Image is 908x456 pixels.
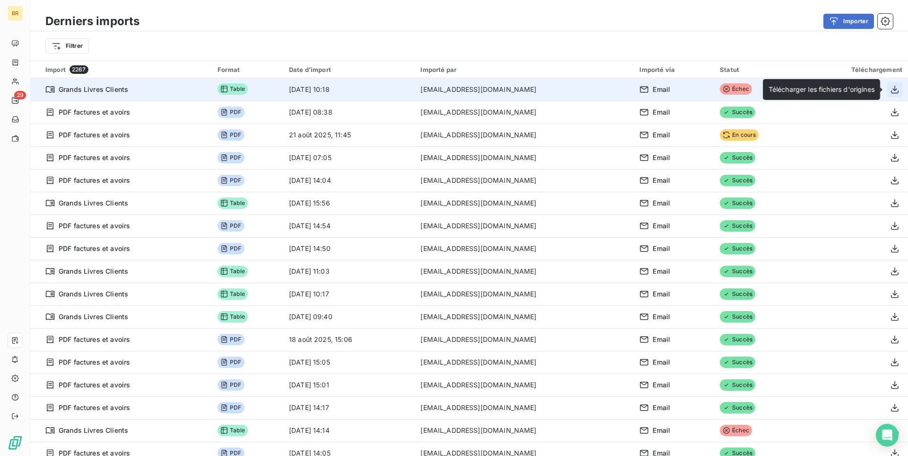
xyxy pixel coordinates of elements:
span: Grands Livres Clients [59,426,128,435]
span: Email [653,107,670,117]
span: Grands Livres Clients [59,198,128,208]
span: 2267 [70,65,88,74]
span: PDF factures et avoirs [59,153,130,162]
img: Logo LeanPay [8,435,23,450]
span: Succès [720,288,755,300]
span: PDF factures et avoirs [59,244,130,253]
span: Email [653,358,670,367]
span: PDF [218,334,244,345]
td: [DATE] 10:18 [283,78,415,101]
span: Email [653,426,670,435]
td: [DATE] 15:56 [283,192,415,215]
span: Échec [720,83,752,95]
div: Format [218,66,278,73]
span: PDF [218,402,244,413]
td: 18 août 2025, 15:06 [283,328,415,351]
span: PDF factures et avoirs [59,107,130,117]
span: Succès [720,334,755,345]
span: Succès [720,402,755,413]
td: [DATE] 14:50 [283,237,415,260]
span: Table [218,266,248,277]
div: Statut [720,66,795,73]
td: [EMAIL_ADDRESS][DOMAIN_NAME] [415,260,634,283]
div: Importé via [639,66,708,73]
td: [EMAIL_ADDRESS][DOMAIN_NAME] [415,396,634,419]
span: Email [653,380,670,390]
span: Email [653,335,670,344]
span: Succès [720,266,755,277]
span: PDF [218,357,244,368]
span: Email [653,289,670,299]
span: PDF [218,129,244,141]
span: PDF [218,107,244,118]
span: Email [653,198,670,208]
td: [DATE] 10:17 [283,283,415,305]
span: Email [653,85,670,94]
td: [DATE] 14:17 [283,396,415,419]
span: Email [653,312,670,322]
td: [DATE] 11:03 [283,260,415,283]
td: [EMAIL_ADDRESS][DOMAIN_NAME] [415,351,634,374]
td: 21 août 2025, 11:45 [283,124,415,146]
div: BR [8,6,23,21]
span: Succès [720,220,755,232]
span: PDF factures et avoirs [59,335,130,344]
span: Succès [720,107,755,118]
h3: Derniers imports [45,13,140,30]
span: PDF factures et avoirs [59,130,130,140]
span: Email [653,153,670,162]
span: Succès [720,243,755,254]
td: [DATE] 15:05 [283,351,415,374]
span: Succès [720,311,755,322]
span: Succès [720,152,755,163]
td: [DATE] 15:01 [283,374,415,396]
td: [EMAIL_ADDRESS][DOMAIN_NAME] [415,146,634,169]
a: 29 [8,93,22,108]
span: PDF factures et avoirs [59,380,130,390]
span: PDF [218,152,244,163]
div: Date d’import [289,66,409,73]
span: Email [653,221,670,231]
td: [DATE] 09:40 [283,305,415,328]
div: Open Intercom Messenger [876,424,899,447]
span: PDF [218,220,244,232]
span: Succès [720,379,755,391]
span: PDF [218,175,244,186]
span: PDF factures et avoirs [59,358,130,367]
div: Téléchargement [806,66,902,73]
span: Table [218,425,248,436]
span: Email [653,403,670,412]
span: Table [218,197,248,209]
span: 29 [14,91,26,99]
span: PDF factures et avoirs [59,176,130,185]
td: [EMAIL_ADDRESS][DOMAIN_NAME] [415,305,634,328]
button: Importer [823,14,874,29]
span: En cours [720,129,759,141]
span: Télécharger les fichiers d'origines [768,85,874,93]
td: [EMAIL_ADDRESS][DOMAIN_NAME] [415,283,634,305]
span: Succès [720,175,755,186]
span: Email [653,267,670,276]
span: Email [653,130,670,140]
button: Filtrer [45,38,89,54]
td: [EMAIL_ADDRESS][DOMAIN_NAME] [415,374,634,396]
span: Succès [720,357,755,368]
td: [DATE] 14:14 [283,419,415,442]
td: [EMAIL_ADDRESS][DOMAIN_NAME] [415,169,634,192]
span: Grands Livres Clients [59,289,128,299]
td: [EMAIL_ADDRESS][DOMAIN_NAME] [415,101,634,124]
span: Email [653,244,670,253]
span: Grands Livres Clients [59,267,128,276]
span: Table [218,83,248,95]
span: Email [653,176,670,185]
span: Table [218,288,248,300]
td: [DATE] 07:05 [283,146,415,169]
span: PDF factures et avoirs [59,221,130,231]
td: [EMAIL_ADDRESS][DOMAIN_NAME] [415,192,634,215]
td: [DATE] 08:38 [283,101,415,124]
span: Grands Livres Clients [59,85,128,94]
td: [EMAIL_ADDRESS][DOMAIN_NAME] [415,237,634,260]
span: Succès [720,197,755,209]
td: [EMAIL_ADDRESS][DOMAIN_NAME] [415,419,634,442]
td: [EMAIL_ADDRESS][DOMAIN_NAME] [415,124,634,146]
